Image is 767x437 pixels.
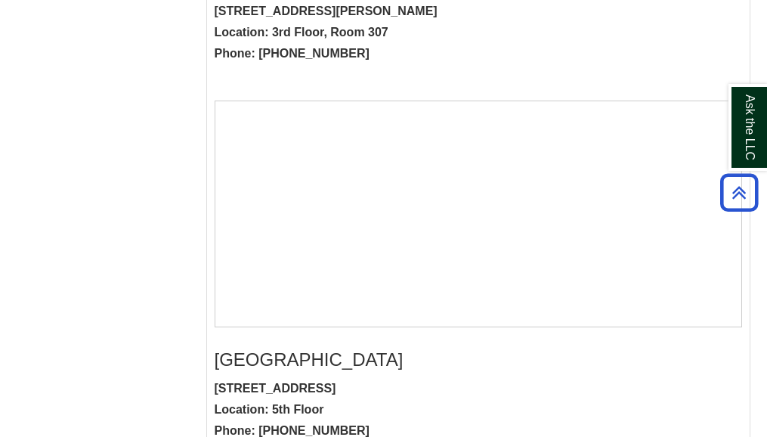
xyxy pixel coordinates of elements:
iframe: Taunton [215,101,742,327]
strong: [STREET_ADDRESS][PERSON_NAME] Location: 3rd Floor, Room 307 Phone: [PHONE_NUMBER] [215,5,438,60]
h3: [GEOGRAPHIC_DATA] [215,349,742,370]
a: Back to Top [715,182,763,203]
strong: [STREET_ADDRESS] Location: 5th Floor Phone: [PHONE_NUMBER] [215,382,370,437]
